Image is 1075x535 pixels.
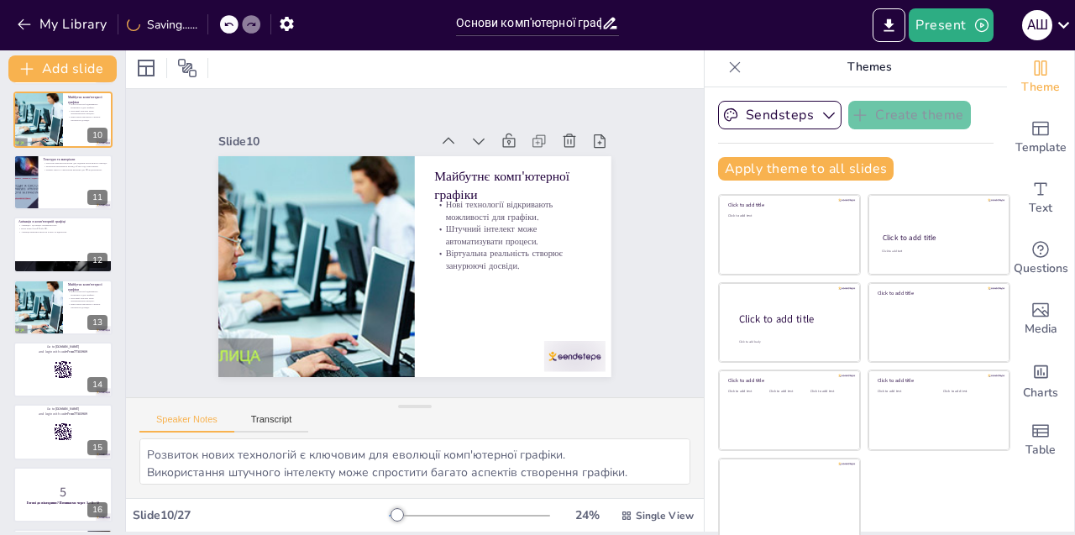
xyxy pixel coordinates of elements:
div: 12 [13,217,113,272]
p: Анімація - це процес створення руху. [18,224,107,228]
p: Go to [18,407,107,412]
div: 16 [87,502,107,517]
div: Change the overall theme [1007,47,1074,108]
p: Віртуальна реальність створює занурюючі досвіди. [68,302,107,308]
p: Вона може бути 2D або 3D. [18,228,107,231]
p: Віртуальна реальність створює занурюючі досвіди. [68,115,107,121]
div: 14 [87,377,107,392]
span: Charts [1023,384,1058,402]
button: Apply theme to all slides [718,157,894,181]
p: Анімація в комп'ютерній графіці [18,219,107,224]
div: 10 [87,128,107,143]
div: Click to add text [728,390,766,394]
p: Анімація використовується в кіно та відеоіграх. [18,230,107,233]
div: Add text boxes [1007,168,1074,228]
div: Add a table [1007,410,1074,470]
div: 14 [13,342,113,397]
div: Add ready made slides [1007,108,1074,168]
div: 12 [87,253,107,268]
div: Saving...... [127,17,197,33]
div: Slide 10 [292,50,483,169]
span: Text [1029,199,1052,218]
div: Slide 10 / 27 [133,507,389,523]
div: Get real-time input from your audience [1007,228,1074,289]
p: Матеріали визначають вигляд об'єкта під освітленням. [43,165,107,168]
strong: [DOMAIN_NAME] [55,407,80,412]
button: Transcript [234,414,309,433]
div: Click to add text [882,249,994,254]
p: Go to [18,344,107,349]
button: Present [909,8,993,42]
span: Questions [1014,260,1068,278]
div: 13 [87,315,107,330]
p: Знання текстур і матеріалів важливе для 3D моделювання. [43,168,107,171]
div: Click to add text [810,390,848,394]
p: Майбутнє комп'ютерної графіки [452,187,606,297]
button: Sendsteps [718,101,842,129]
p: Віртуальна реальність створює занурюючі досвіди. [417,257,566,357]
p: Майбутнє комп'ютерної графіки [68,282,107,291]
div: Add charts and graphs [1007,349,1074,410]
div: 15 [13,404,113,459]
strong: Готові до вікторини? Починаємо через 3... 2... 1! [27,500,100,504]
span: Position [177,58,197,78]
div: Click to add text [769,390,807,394]
p: Нові технології відкривають можливості для графіки. [68,102,107,108]
div: 15 [87,440,107,455]
button: Create theme [848,101,971,129]
div: 10 [13,92,113,147]
div: Click to add text [878,390,931,394]
div: Click to add title [878,290,998,296]
span: Template [1015,139,1067,157]
div: Click to add text [728,214,848,218]
div: 11 [87,190,107,205]
input: Insert title [456,11,600,35]
button: My Library [13,11,114,38]
div: Click to add title [728,202,848,208]
p: Майбутнє комп'ютерної графіки [68,95,107,104]
button: Export to PowerPoint [873,8,905,42]
div: 16 [13,467,113,522]
span: Single View [636,509,694,522]
p: Текстури та матеріали [43,157,107,162]
div: 24 % [567,507,607,523]
p: Themes [748,47,990,87]
p: Текстури використовуються для надання реалістичного вигляду. [43,161,107,165]
button: А Ш [1022,8,1052,42]
textarea: Розвиток нових технологій є ключовим для еволюції комп'ютерної графіки. Використання штучного інт... [139,438,690,485]
div: Click to add text [943,390,996,394]
span: Theme [1021,78,1060,97]
div: Layout [133,55,160,81]
div: Click to add title [883,233,994,243]
strong: [DOMAIN_NAME] [55,344,80,349]
span: Media [1025,320,1057,338]
p: Штучний інтелект може автоматизувати процеси. [68,296,107,302]
div: 11 [13,155,113,210]
div: 13 [13,280,113,335]
p: and login with code [18,349,107,354]
div: Click to add title [739,312,847,326]
div: Click to add body [739,339,845,344]
button: Speaker Notes [139,414,234,433]
p: and login with code [18,412,107,417]
span: Table [1025,441,1056,459]
button: Add slide [8,55,117,82]
div: Click to add title [878,377,998,384]
p: Штучний інтелект може автоматизувати процеси. [68,108,107,114]
p: Штучний інтелект може автоматизувати процеси. [430,235,579,335]
div: Add images, graphics, shapes or video [1007,289,1074,349]
p: Нові технології відкривають можливості для графіки. [442,214,590,314]
p: Нові технології відкривають можливості для графіки. [68,290,107,296]
p: 5 [18,483,107,501]
div: А Ш [1022,10,1052,40]
div: Click to add title [728,377,848,384]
